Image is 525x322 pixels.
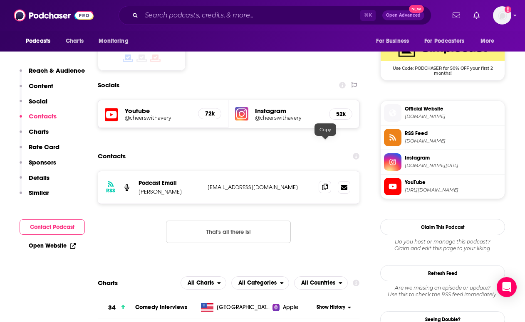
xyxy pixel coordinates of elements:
[475,33,505,49] button: open menu
[336,111,345,118] h5: 52k
[166,221,291,243] button: Nothing here.
[272,303,314,312] a: Apple
[98,279,118,287] h2: Charts
[20,82,53,97] button: Content
[386,13,421,17] span: Open Advanced
[294,276,348,290] button: open menu
[314,304,354,311] button: Show History
[188,280,214,286] span: All Charts
[29,82,53,90] p: Content
[29,66,85,74] p: Reach & Audience
[29,97,47,105] p: Social
[380,219,505,235] button: Claim This Podcast
[419,33,476,49] button: open menu
[93,33,139,49] button: open menu
[217,303,271,312] span: United States
[384,129,501,146] a: RSS Feed[DOMAIN_NAME]
[20,143,59,158] button: Rate Card
[405,130,501,137] span: RSS Feed
[255,107,322,115] h5: Instagram
[125,107,191,115] h5: Youtube
[384,178,501,195] a: YouTube[URL][DOMAIN_NAME]
[139,179,201,187] p: Podcast Email
[99,35,128,47] span: Monitoring
[135,304,188,311] a: Comedy Interviews
[317,304,345,311] span: Show History
[301,280,335,286] span: All Countries
[231,276,289,290] h2: Categories
[98,148,126,164] h2: Contacts
[14,7,94,23] img: Podchaser - Follow, Share and Rate Podcasts
[380,265,505,281] button: Refresh Feed
[98,296,135,319] a: 34
[493,6,511,25] button: Show profile menu
[235,107,248,120] img: iconImage
[181,276,226,290] button: open menu
[119,6,431,25] div: Search podcasts, credits, & more...
[405,154,501,162] span: Instagram
[125,115,191,121] a: @cheerswithavery
[255,115,322,121] a: @cheerswithavery
[238,280,277,286] span: All Categories
[20,128,49,143] button: Charts
[405,105,501,113] span: Official Website
[497,277,517,297] div: Open Intercom Messenger
[380,238,505,245] span: Do you host or manage this podcast?
[29,174,50,182] p: Details
[29,158,56,166] p: Sponsors
[376,35,409,47] span: For Business
[315,123,336,136] div: Copy
[98,77,119,93] h2: Socials
[470,8,483,22] a: Show notifications dropdown
[26,35,50,47] span: Podcasts
[480,35,495,47] span: More
[294,276,348,290] h2: Countries
[405,179,501,186] span: YouTube
[20,174,50,189] button: Details
[29,189,49,197] p: Similar
[360,10,376,21] span: ⌘ K
[380,238,505,252] div: Claim and edit this page to your liking.
[505,6,511,13] svg: Add a profile image
[381,61,505,76] span: Use Code: PODCHASER for 50% OFF your first 2 months!
[382,10,424,20] button: Open AdvancedNew
[424,35,464,47] span: For Podcasters
[381,36,505,75] a: SimpleCast Deal: Use Code: PODCHASER for 50% OFF your first 2 months!
[205,110,214,117] h5: 72k
[60,33,89,49] a: Charts
[208,184,312,191] p: [EMAIL_ADDRESS][DOMAIN_NAME]
[405,113,501,120] span: iamunwell.com
[20,33,61,49] button: open menu
[384,104,501,122] a: Official Website[DOMAIN_NAME]
[181,276,226,290] h2: Platforms
[405,138,501,144] span: feeds.simplecast.com
[405,187,501,193] span: https://www.youtube.com/@cheerswithavery
[20,189,49,204] button: Similar
[29,112,57,120] p: Contacts
[139,188,201,195] p: [PERSON_NAME]
[66,35,84,47] span: Charts
[493,6,511,25] span: Logged in as alignPR
[370,33,419,49] button: open menu
[198,303,272,312] a: [GEOGRAPHIC_DATA]
[384,153,501,171] a: Instagram[DOMAIN_NAME][URL]
[231,276,289,290] button: open menu
[380,285,505,298] div: Are we missing an episode or update? Use this to check the RSS feed immediately.
[283,303,299,312] span: Apple
[20,112,57,128] button: Contacts
[405,162,501,169] span: instagram.com/cheerswithavery
[20,219,85,235] button: Contact Podcast
[20,66,85,82] button: Reach & Audience
[29,128,49,135] p: Charts
[20,158,56,174] button: Sponsors
[108,303,116,312] h3: 34
[141,9,360,22] input: Search podcasts, credits, & more...
[106,187,115,194] h3: RSS
[29,143,59,151] p: Rate Card
[20,97,47,113] button: Social
[29,242,76,249] a: Open Website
